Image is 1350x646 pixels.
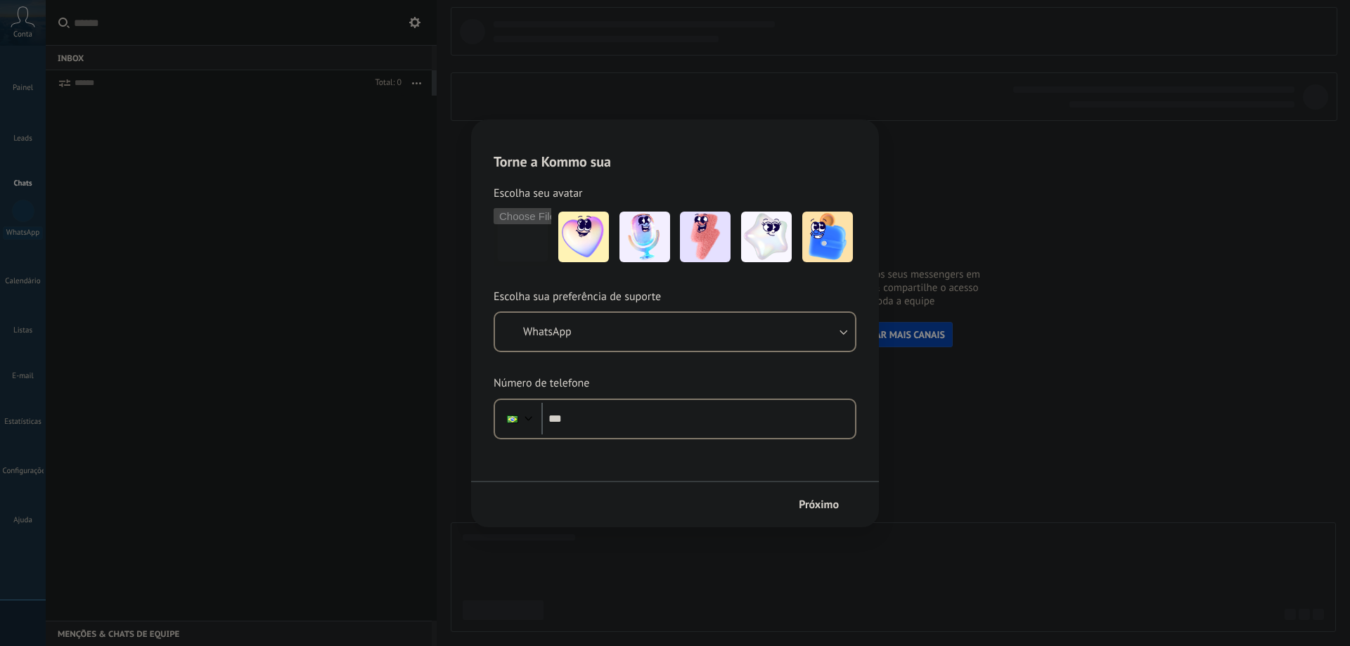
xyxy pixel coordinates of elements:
button: WhatsApp [495,313,855,351]
button: Próximo [792,493,858,517]
img: -1.jpeg [558,212,609,262]
h2: Torne a Kommo sua [471,119,879,170]
span: Escolha sua preferência de suporte [494,288,661,306]
img: -2.jpeg [619,212,670,262]
span: Próximo [799,500,839,510]
img: -4.jpeg [741,212,792,262]
span: WhatsApp [523,325,572,339]
span: Número de telefone [494,375,589,393]
img: -5.jpeg [802,212,853,262]
img: -3.jpeg [680,212,731,262]
span: Escolha seu avatar [494,184,583,202]
div: Brazil: + 55 [499,404,526,434]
